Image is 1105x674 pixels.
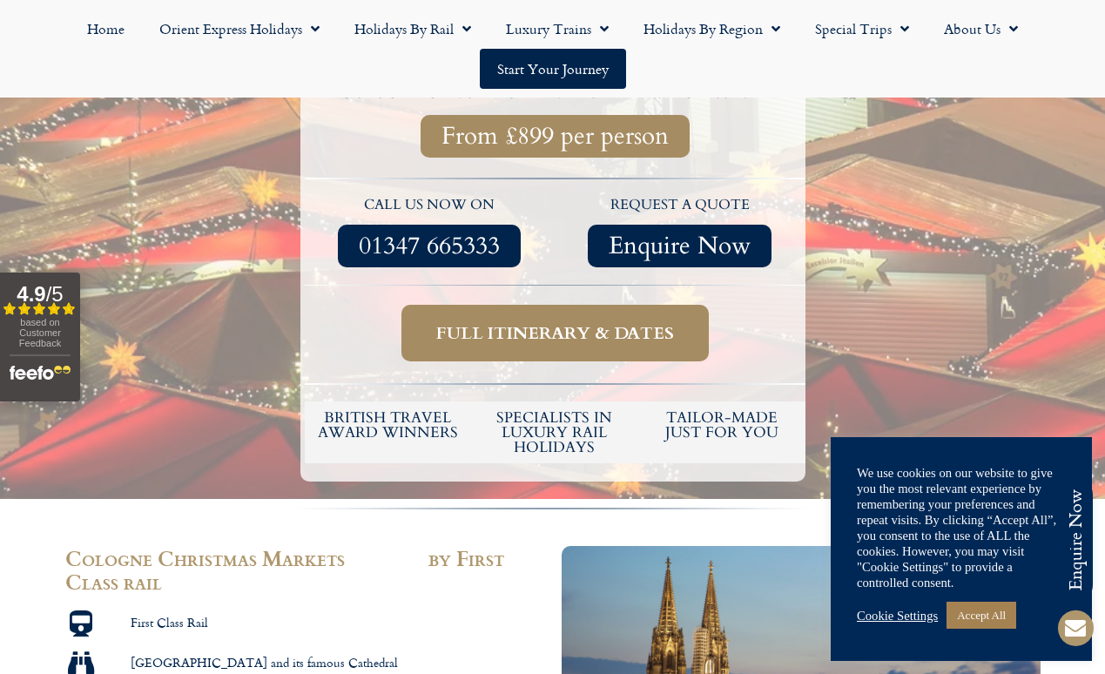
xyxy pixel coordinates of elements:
p: call us now on [313,194,547,217]
nav: Menu [9,9,1096,89]
a: 01347 665333 [338,225,521,267]
div: We use cookies on our website to give you the most relevant experience by remembering your prefer... [857,465,1066,590]
a: From £899 per person [421,115,690,158]
p: request a quote [563,194,797,217]
span: Enquire Now [609,235,751,257]
span: 01347 665333 [359,235,500,257]
a: Holidays by Rail [337,9,488,49]
span: First Class Rail [126,615,208,631]
a: About Us [926,9,1035,49]
span: Cologne Christmas Markets by First Class rail [65,543,504,596]
a: Full itinerary & dates [401,305,709,361]
a: Start your Journey [480,49,626,89]
h6: Specialists in luxury rail holidays [480,410,630,455]
a: Enquire Now [588,225,771,267]
span: Full itinerary & dates [436,322,674,344]
a: Cookie Settings [857,608,938,623]
span: From £899 per person [441,125,669,147]
a: Orient Express Holidays [142,9,337,49]
a: Holidays by Region [626,9,798,49]
a: Home [70,9,142,49]
a: Luxury Trains [488,9,626,49]
h5: tailor-made just for you [647,410,797,440]
h4: Cologne Christmas Markets by First Class rail [307,83,803,101]
span: [GEOGRAPHIC_DATA] and its famous Cathedral [126,655,398,671]
h5: British Travel Award winners [313,410,463,440]
a: Special Trips [798,9,926,49]
a: Accept All [947,602,1016,629]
